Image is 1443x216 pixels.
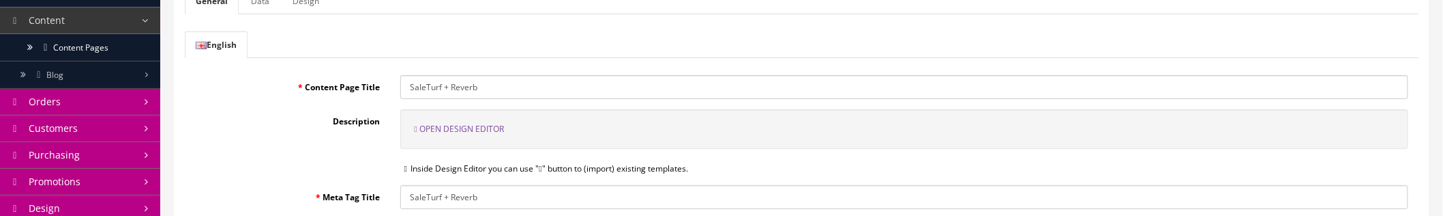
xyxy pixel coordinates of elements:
[54,42,109,53] span: Content Pages
[414,123,503,135] a: Open Design Editor
[29,175,81,188] span: Promotions
[29,95,61,108] span: Orders
[185,185,390,204] label: Meta Tag Title
[400,75,1408,99] input: Content Page Title
[29,122,78,135] span: Customers
[29,148,80,161] span: Purchasing
[400,163,1408,175] div: Inside Design Editor you can use " " button to (import) existing templates.
[29,14,65,27] span: Content
[185,75,390,94] label: Content Page Title
[29,202,61,215] span: Design
[185,31,248,58] a: English
[400,185,1408,209] input: Meta Tag Title
[419,123,504,135] span: Open Design Editor
[185,109,390,128] label: Description
[47,69,64,81] span: Blog
[196,42,207,49] img: English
